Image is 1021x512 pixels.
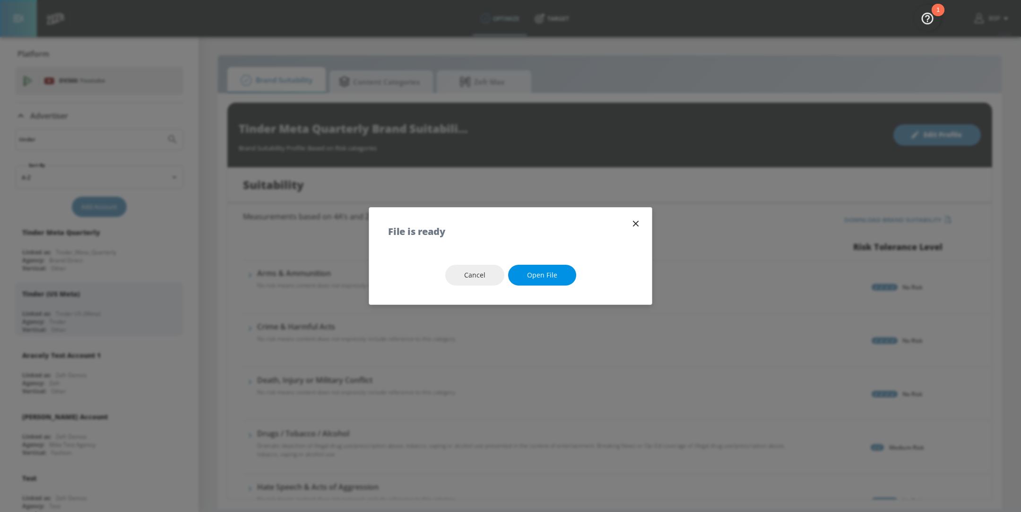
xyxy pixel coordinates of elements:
[936,10,940,22] div: 1
[445,265,504,286] button: Cancel
[388,226,445,236] h5: File is ready
[508,265,576,286] button: Open file
[914,5,941,31] button: Open Resource Center, 1 new notification
[527,269,557,281] span: Open file
[464,269,485,281] span: Cancel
